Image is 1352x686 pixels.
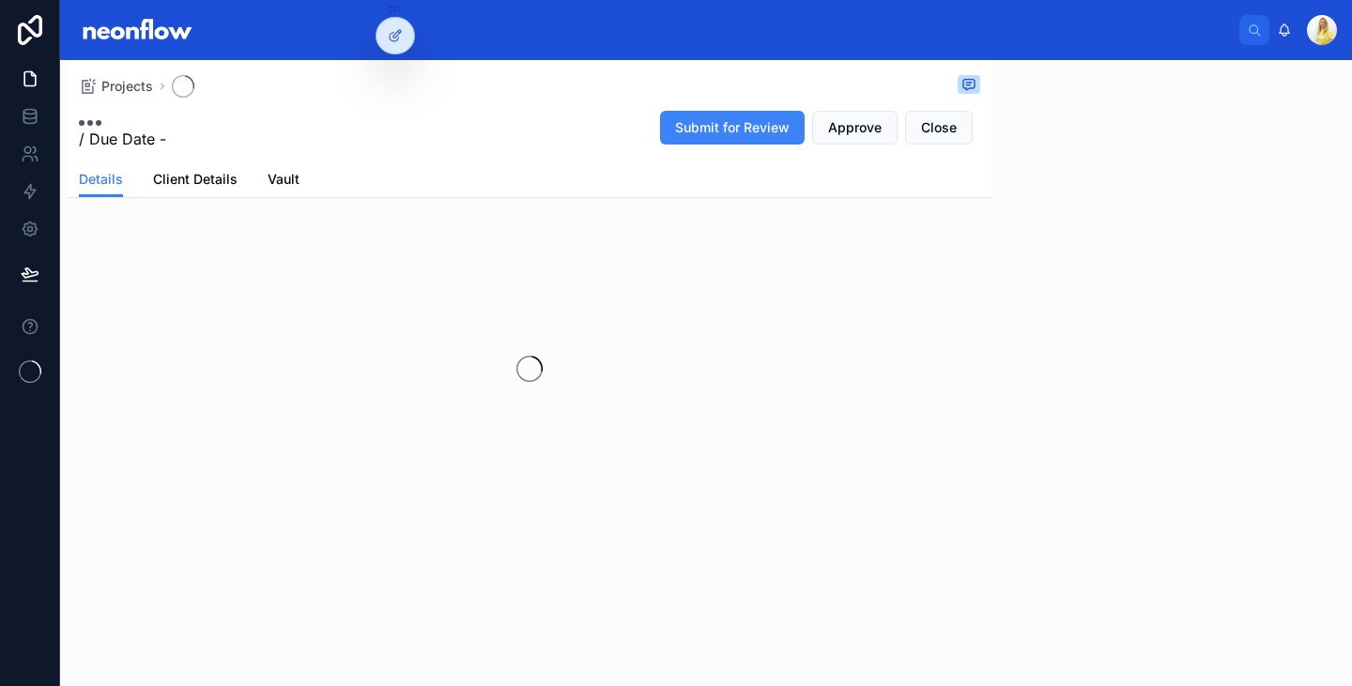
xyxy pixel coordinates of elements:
[812,111,898,145] button: Approve
[268,170,300,189] span: Vault
[660,111,805,145] button: Submit for Review
[79,162,123,198] a: Details
[921,118,957,137] span: Close
[828,118,882,137] span: Approve
[213,26,1239,34] div: scrollable content
[675,118,790,137] span: Submit for Review
[153,162,238,200] a: Client Details
[153,170,238,189] span: Client Details
[75,15,198,45] img: App logo
[101,77,153,96] span: Projects
[905,111,973,145] button: Close
[79,77,153,96] a: Projects
[268,162,300,200] a: Vault
[79,170,123,189] span: Details
[79,128,166,150] span: / Due Date -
